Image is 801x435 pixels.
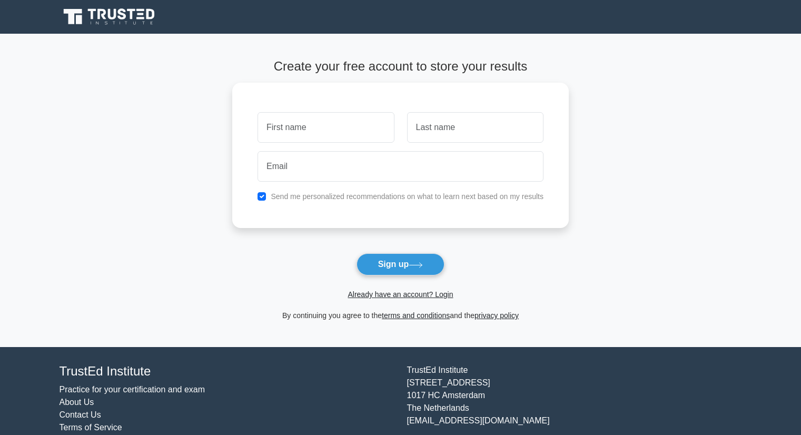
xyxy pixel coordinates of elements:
[258,151,543,182] input: Email
[258,112,394,143] input: First name
[382,311,450,320] a: terms and conditions
[60,423,122,432] a: Terms of Service
[60,398,94,407] a: About Us
[60,364,394,379] h4: TrustEd Institute
[232,59,569,74] h4: Create your free account to store your results
[357,253,445,275] button: Sign up
[226,309,575,322] div: By continuing you agree to the and the
[474,311,519,320] a: privacy policy
[271,192,543,201] label: Send me personalized recommendations on what to learn next based on my results
[407,112,543,143] input: Last name
[348,290,453,299] a: Already have an account? Login
[60,410,101,419] a: Contact Us
[60,385,205,394] a: Practice for your certification and exam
